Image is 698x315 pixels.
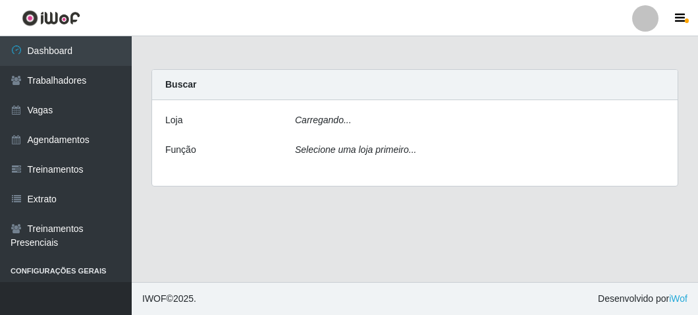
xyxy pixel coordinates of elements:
label: Loja [165,113,182,127]
img: CoreUI Logo [22,10,80,26]
span: © 2025 . [142,292,196,306]
i: Selecione uma loja primeiro... [295,144,416,155]
a: iWof [669,293,687,304]
span: IWOF [142,293,167,304]
label: Função [165,143,196,157]
span: Desenvolvido por [598,292,687,306]
i: Carregando... [295,115,352,125]
strong: Buscar [165,79,196,90]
